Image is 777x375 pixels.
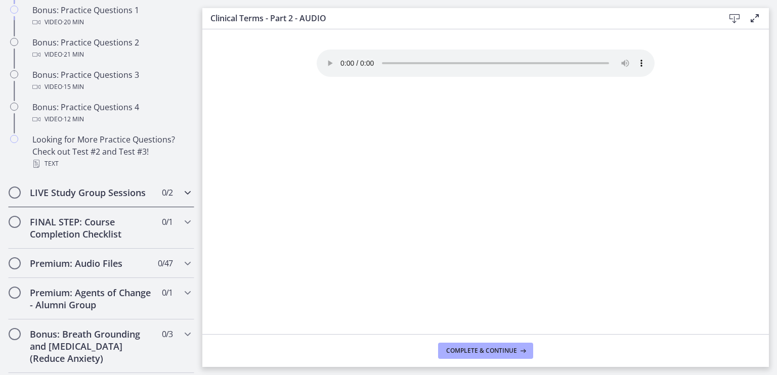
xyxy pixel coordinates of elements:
[30,287,153,311] h2: Premium: Agents of Change - Alumni Group
[32,133,190,170] div: Looking for More Practice Questions? Check out Test #2 and Test #3!
[162,287,172,299] span: 0 / 1
[32,16,190,28] div: Video
[32,36,190,61] div: Bonus: Practice Questions 2
[32,113,190,125] div: Video
[62,81,84,93] span: · 15 min
[162,186,172,199] span: 0 / 2
[32,49,190,61] div: Video
[62,49,84,61] span: · 21 min
[30,186,153,199] h2: LIVE Study Group Sessions
[32,81,190,93] div: Video
[32,4,190,28] div: Bonus: Practice Questions 1
[162,328,172,340] span: 0 / 3
[30,328,153,364] h2: Bonus: Breath Grounding and [MEDICAL_DATA] (Reduce Anxiety)
[438,343,533,359] button: Complete & continue
[162,216,172,228] span: 0 / 1
[62,16,84,28] span: · 20 min
[210,12,708,24] h3: Clinical Terms - Part 2 - AUDIO
[30,216,153,240] h2: FINAL STEP: Course Completion Checklist
[446,347,517,355] span: Complete & continue
[32,69,190,93] div: Bonus: Practice Questions 3
[62,113,84,125] span: · 12 min
[32,101,190,125] div: Bonus: Practice Questions 4
[30,257,153,269] h2: Premium: Audio Files
[32,158,190,170] div: Text
[158,257,172,269] span: 0 / 47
